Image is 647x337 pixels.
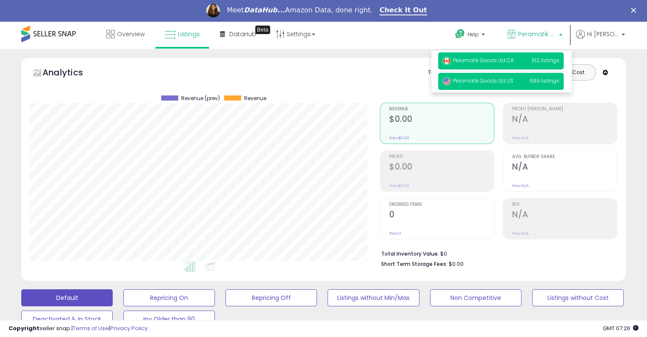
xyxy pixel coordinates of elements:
div: Totals For [428,69,461,77]
b: Total Inventory Value: [381,250,439,257]
span: Profit [389,155,494,159]
span: Help [467,31,479,38]
img: usa.png [442,77,451,86]
span: 689 listings [530,77,559,84]
small: Prev: 0 [389,231,401,236]
button: Repricing On [123,289,215,306]
div: Close [631,8,639,13]
a: Hi [PERSON_NAME] [576,30,625,49]
strong: Copyright [9,324,40,332]
span: Peramatik Goods Ltd US [518,30,556,38]
li: $0 [381,248,611,258]
span: Overview [117,30,145,38]
h2: N/A [512,210,617,221]
div: Tooltip anchor [255,26,270,34]
h2: $0.00 [389,162,494,173]
span: Ordered Items [389,202,494,207]
h2: $0.00 [389,114,494,126]
span: 512 listings [532,57,559,64]
button: Deactivated & In Stock [21,311,113,328]
a: Privacy Policy [110,324,148,332]
small: Prev: N/A [512,231,529,236]
img: Profile image for Georgie [206,4,220,17]
span: Profit [PERSON_NAME] [512,107,617,112]
a: Overview [100,21,151,47]
small: Prev: $0.00 [389,135,409,141]
i: Get Help [455,29,465,39]
h5: Analytics [43,66,100,81]
button: Inv Older than 90 [123,311,215,328]
small: Prev: N/A [512,183,529,188]
img: canada.png [442,57,451,65]
span: Revenue [389,107,494,112]
a: Peramatik Goods Ltd US [501,21,569,49]
a: Listings [158,21,206,47]
h2: 0 [389,210,494,221]
button: Default [21,289,113,306]
a: Check It Out [379,6,427,15]
span: Peramatik Goods Ltd US [442,77,513,84]
span: Peramatik Goods Ltd CA [442,57,514,64]
button: Listings without Cost [532,289,624,306]
span: $0.00 [449,260,464,268]
div: seller snap | | [9,325,148,333]
button: Non Competitive [430,289,522,306]
span: Revenue [244,95,266,101]
span: Avg. Buybox Share [512,155,617,159]
small: Prev: N/A [512,135,529,141]
span: ROI [512,202,617,207]
h2: N/A [512,162,617,173]
span: DataHub [229,30,256,38]
a: Settings [270,21,322,47]
a: Help [448,22,493,49]
small: Prev: $0.00 [389,183,409,188]
a: DataHub [214,21,262,47]
b: Short Term Storage Fees: [381,260,447,268]
button: Repricing Off [225,289,317,306]
i: DataHub... [244,6,285,14]
h2: N/A [512,114,617,126]
button: Listings without Min/Max [328,289,419,306]
span: Listings [178,30,200,38]
a: Terms of Use [73,324,109,332]
div: Meet Amazon Data, done right. [227,6,373,14]
span: Hi [PERSON_NAME] [587,30,619,38]
span: Revenue (prev) [181,95,220,101]
span: 2025-10-14 07:26 GMT [603,324,638,332]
